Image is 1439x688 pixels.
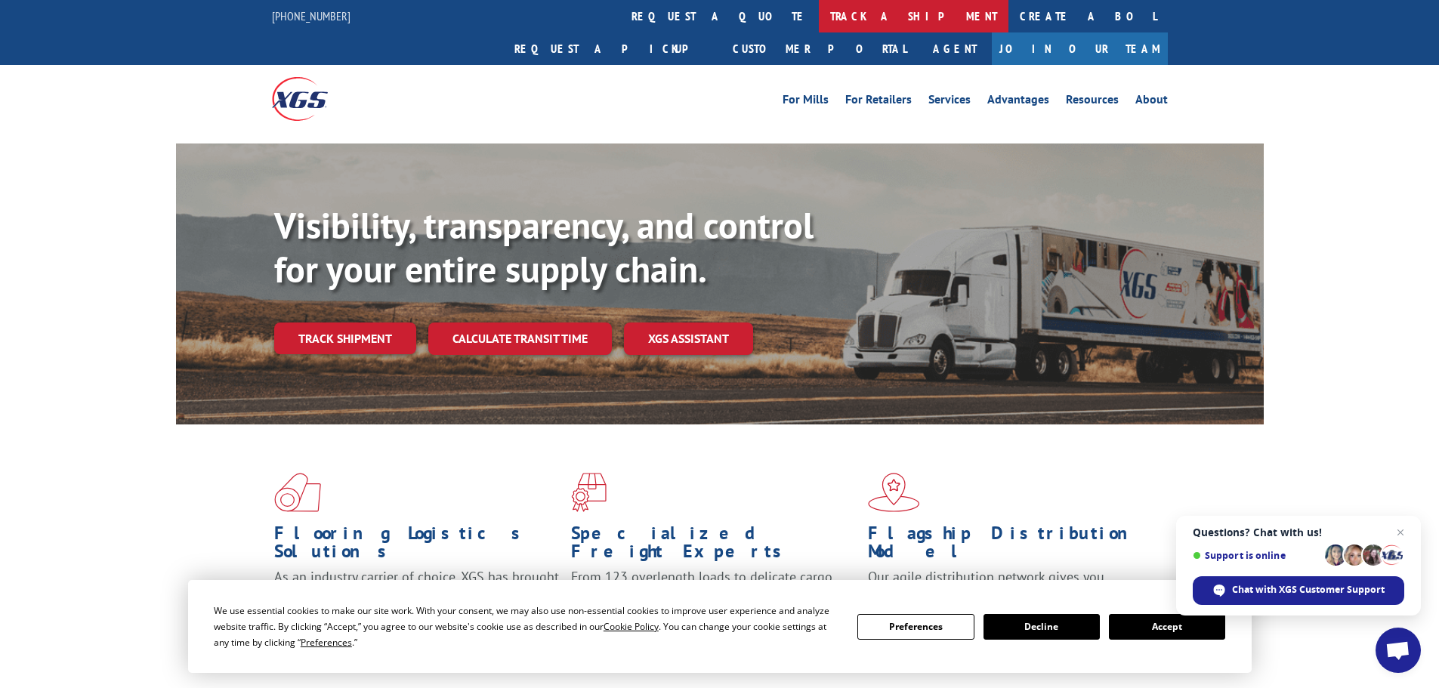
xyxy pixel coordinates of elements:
span: Support is online [1193,550,1320,561]
button: Accept [1109,614,1225,640]
a: Join Our Team [992,32,1168,65]
span: As an industry carrier of choice, XGS has brought innovation and dedication to flooring logistics... [274,568,559,622]
a: Advantages [987,94,1049,110]
img: xgs-icon-focused-on-flooring-red [571,473,607,512]
button: Preferences [857,614,974,640]
span: Close chat [1391,523,1410,541]
div: Chat with XGS Customer Support [1193,576,1404,605]
span: Preferences [301,636,352,649]
span: Our agile distribution network gives you nationwide inventory management on demand. [868,568,1146,603]
h1: Flagship Distribution Model [868,524,1153,568]
a: XGS ASSISTANT [624,322,753,355]
a: Request a pickup [503,32,721,65]
a: Track shipment [274,322,416,354]
div: Open chat [1376,628,1421,673]
a: For Retailers [845,94,912,110]
button: Decline [984,614,1100,640]
a: [PHONE_NUMBER] [272,8,350,23]
a: Resources [1066,94,1119,110]
b: Visibility, transparency, and control for your entire supply chain. [274,202,814,292]
h1: Specialized Freight Experts [571,524,857,568]
a: Agent [918,32,992,65]
span: Questions? Chat with us! [1193,526,1404,538]
span: Chat with XGS Customer Support [1232,583,1385,597]
a: Calculate transit time [428,322,612,355]
div: We use essential cookies to make our site work. With your consent, we may also use non-essential ... [214,603,839,650]
div: Cookie Consent Prompt [188,580,1252,673]
span: Cookie Policy [604,620,659,633]
img: xgs-icon-total-supply-chain-intelligence-red [274,473,321,512]
a: About [1135,94,1168,110]
img: xgs-icon-flagship-distribution-model-red [868,473,920,512]
p: From 123 overlength loads to delicate cargo, our experienced staff knows the best way to move you... [571,568,857,635]
a: Services [928,94,971,110]
a: Customer Portal [721,32,918,65]
h1: Flooring Logistics Solutions [274,524,560,568]
a: For Mills [783,94,829,110]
